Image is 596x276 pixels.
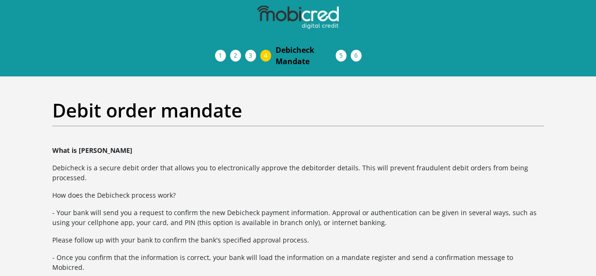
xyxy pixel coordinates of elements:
p: How does the Debicheck process work? [52,190,544,200]
img: mobicred logo [257,6,338,29]
p: Please follow up with your bank to confirm the bank's specified approval process. [52,235,544,245]
span: Debicheck Mandate [276,44,336,67]
p: - Once you confirm that the information is correct, your bank will load the information on a mand... [52,252,544,272]
p: - Your bank will send you a request to confirm the new Debicheck payment information. Approval or... [52,208,544,227]
b: What is [PERSON_NAME] [52,146,132,155]
p: Debicheck is a secure debit order that allows you to electronically approve the debitorder detail... [52,163,544,183]
a: DebicheckMandate [268,41,343,71]
h2: Debit order mandate [52,99,544,122]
